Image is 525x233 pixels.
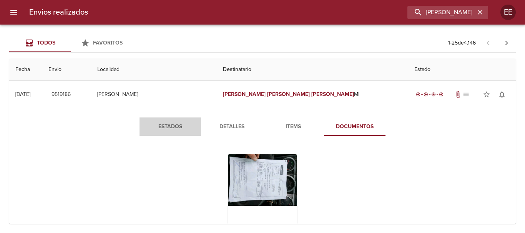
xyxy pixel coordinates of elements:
[431,92,436,97] span: radio_button_checked
[500,5,516,20] div: Abrir información de usuario
[9,59,42,81] th: Fecha
[483,91,490,98] span: star_border
[439,92,444,97] span: radio_button_checked
[498,91,506,98] span: notifications_none
[5,3,23,21] button: menu
[500,5,516,20] div: EE
[15,91,30,97] div: [DATE]
[52,90,71,99] span: 9519186
[267,122,319,132] span: Items
[416,92,420,97] span: radio_button_checked
[408,59,516,81] th: Estado
[48,88,74,102] button: 9519186
[407,6,475,19] input: buscar
[223,91,266,97] em: [PERSON_NAME]
[29,6,88,18] h6: Envios realizados
[424,92,428,97] span: radio_button_checked
[462,91,470,98] span: No tiene pedido asociado
[9,34,132,52] div: Tabs Envios
[217,59,408,81] th: Destinatario
[91,81,217,108] td: [PERSON_NAME]
[494,87,510,102] button: Activar notificaciones
[414,91,445,98] div: Entregado
[311,91,354,97] em: [PERSON_NAME]
[93,40,123,46] span: Favoritos
[454,91,462,98] span: Tiene documentos adjuntos
[217,81,408,108] td: Ml
[37,40,55,46] span: Todos
[497,34,516,52] span: Pagina siguiente
[140,117,385,136] div: Tabs detalle de guia
[329,122,381,132] span: Documentos
[479,39,497,46] span: Pagina anterior
[267,91,310,97] em: [PERSON_NAME]
[479,87,494,102] button: Agregar a favoritos
[448,39,476,47] p: 1 - 25 de 4.146
[42,59,91,81] th: Envio
[144,122,196,132] span: Estados
[206,122,258,132] span: Detalles
[91,59,217,81] th: Localidad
